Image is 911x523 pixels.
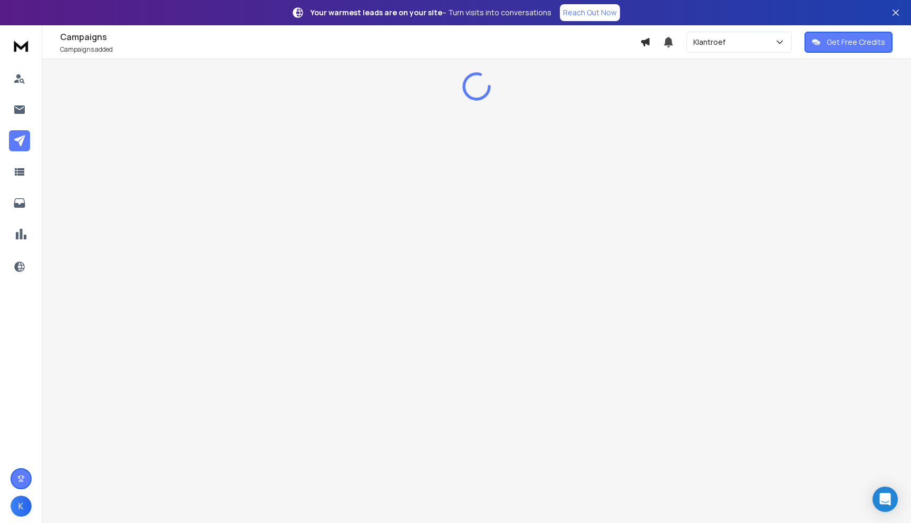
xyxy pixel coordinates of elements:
div: Open Intercom Messenger [873,487,898,512]
p: Reach Out Now [563,7,617,18]
button: K [11,496,32,517]
img: logo [11,36,32,55]
a: Reach Out Now [560,4,620,21]
p: Get Free Credits [827,37,885,47]
strong: Your warmest leads are on your site [311,7,442,17]
button: Get Free Credits [805,32,893,53]
p: Campaigns added [60,45,640,54]
p: Klantroef [693,37,730,47]
p: – Turn visits into conversations [311,7,551,18]
h1: Campaigns [60,31,640,43]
